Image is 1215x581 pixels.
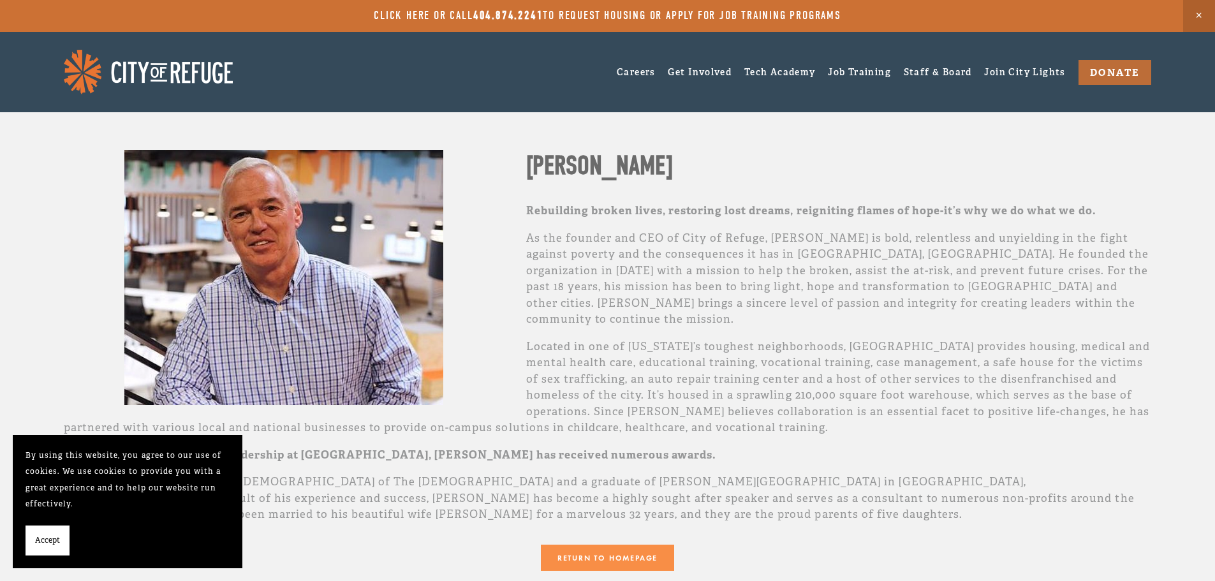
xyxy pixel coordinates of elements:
[744,62,816,82] a: Tech Academy
[668,66,732,78] a: Get Involved
[541,545,674,571] a: return to homepage
[617,62,656,82] a: Careers
[64,474,1151,523] p: [PERSON_NAME] is the Senior [DEMOGRAPHIC_DATA] of The [DEMOGRAPHIC_DATA] and a graduate of [PERSO...
[64,230,1151,328] p: As the founder and CEO of City of Refuge, [PERSON_NAME] is bold, relentless and unyielding in the...
[124,150,443,405] img: Bruce+Team 2.jpg
[526,151,673,180] strong: [PERSON_NAME]
[13,435,242,569] section: Cookie banner
[64,448,716,462] strong: As a credit to his successful leadership at [GEOGRAPHIC_DATA], [PERSON_NAME] has received numerou...
[64,50,233,94] img: City of Refuge
[828,62,891,82] a: Job Training
[904,62,972,82] a: Staff & Board
[35,533,60,549] span: Accept
[1079,60,1151,85] a: DONATE
[526,203,1096,217] strong: Rebuilding broken lives, restoring lost dreams, reigniting flames of hope-it’s why we do what we do.
[26,526,70,556] button: Accept
[26,448,230,513] p: By using this website, you agree to our use of cookies. We use cookies to provide you with a grea...
[64,339,1151,436] p: Located in one of [US_STATE]’s toughest neighborhoods, [GEOGRAPHIC_DATA] provides housing, medica...
[984,62,1065,82] a: Join City Lights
